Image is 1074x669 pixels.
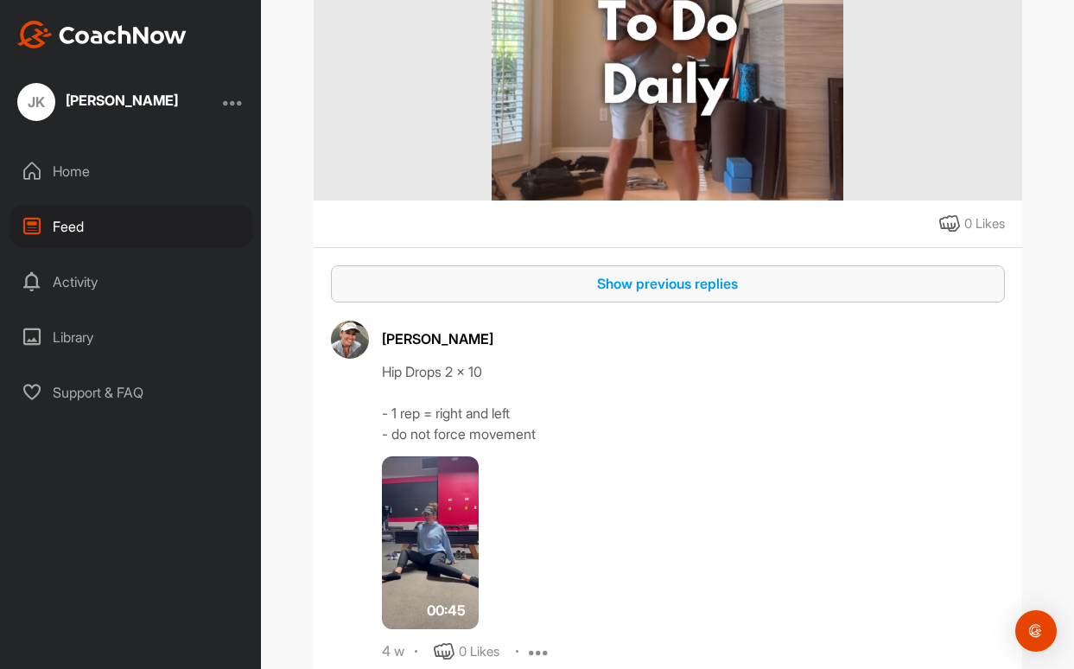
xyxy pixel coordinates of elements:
[10,315,253,359] div: Library
[382,328,1005,349] div: [PERSON_NAME]
[382,456,479,629] img: media
[382,643,404,660] div: 4 w
[382,361,1005,444] div: Hip Drops 2 x 10 - 1 rep = right and left - do not force movement
[17,21,187,48] img: CoachNow
[10,260,253,303] div: Activity
[66,93,178,107] div: [PERSON_NAME]
[345,273,991,294] div: Show previous replies
[427,600,466,621] span: 00:45
[17,83,55,121] div: JK
[459,642,499,662] div: 0 Likes
[331,321,369,359] img: avatar
[331,265,1005,303] button: Show previous replies
[10,205,253,248] div: Feed
[1015,610,1057,652] div: Open Intercom Messenger
[10,150,253,193] div: Home
[10,371,253,414] div: Support & FAQ
[964,214,1005,234] div: 0 Likes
